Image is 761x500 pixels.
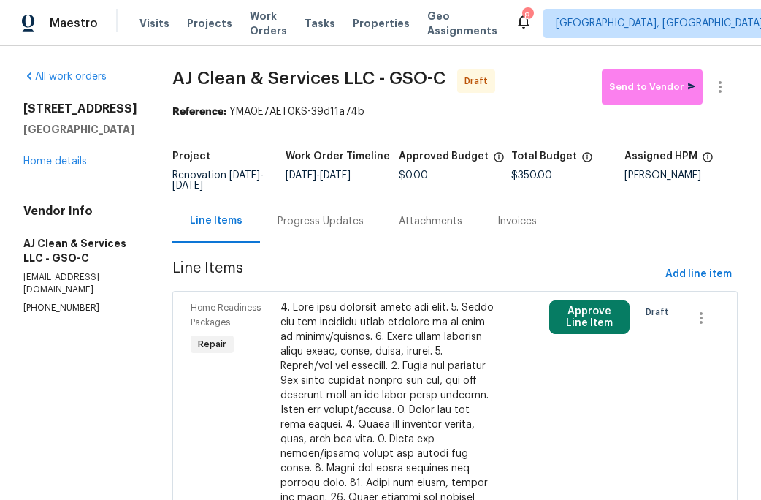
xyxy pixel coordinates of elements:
[286,170,351,181] span: -
[172,151,210,162] h5: Project
[23,72,107,82] a: All work orders
[23,236,137,265] h5: AJ Clean & Services LLC - GSO-C
[172,181,203,191] span: [DATE]
[172,105,738,119] div: YMA0E7AET0KS-39d11a74b
[23,102,137,116] h2: [STREET_ADDRESS]
[187,16,232,31] span: Projects
[702,151,714,170] span: The hpm assigned to this work order.
[305,18,335,29] span: Tasks
[353,16,410,31] span: Properties
[172,170,264,191] span: Renovation
[320,170,351,181] span: [DATE]
[549,300,630,334] button: Approve Line Item
[497,214,537,229] div: Invoices
[139,16,169,31] span: Visits
[278,214,364,229] div: Progress Updates
[646,305,675,319] span: Draft
[286,170,316,181] span: [DATE]
[172,170,264,191] span: -
[172,261,659,288] span: Line Items
[665,265,732,284] span: Add line item
[191,303,261,327] span: Home Readiness Packages
[609,79,695,96] span: Send to Vendor
[172,107,226,117] b: Reference:
[624,170,738,181] div: [PERSON_NAME]
[464,74,494,88] span: Draft
[172,69,445,87] span: AJ Clean & Services LLC - GSO-C
[250,9,287,38] span: Work Orders
[286,151,390,162] h5: Work Order Timeline
[399,151,489,162] h5: Approved Budget
[190,213,242,228] div: Line Items
[23,122,137,137] h5: [GEOGRAPHIC_DATA]
[581,151,593,170] span: The total cost of line items that have been proposed by Opendoor. This sum includes line items th...
[23,271,137,296] p: [EMAIL_ADDRESS][DOMAIN_NAME]
[493,151,505,170] span: The total cost of line items that have been approved by both Opendoor and the Trade Partner. This...
[511,170,552,181] span: $350.00
[659,261,738,288] button: Add line item
[602,69,703,105] button: Send to Vendor
[23,302,137,314] p: [PHONE_NUMBER]
[511,151,577,162] h5: Total Budget
[624,151,697,162] h5: Assigned HPM
[50,16,98,31] span: Maestro
[229,170,260,181] span: [DATE]
[399,170,428,181] span: $0.00
[192,337,232,352] span: Repair
[23,204,137,219] h4: Vendor Info
[23,156,87,167] a: Home details
[399,214,462,229] div: Attachments
[522,9,532,23] div: 8
[427,9,497,38] span: Geo Assignments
